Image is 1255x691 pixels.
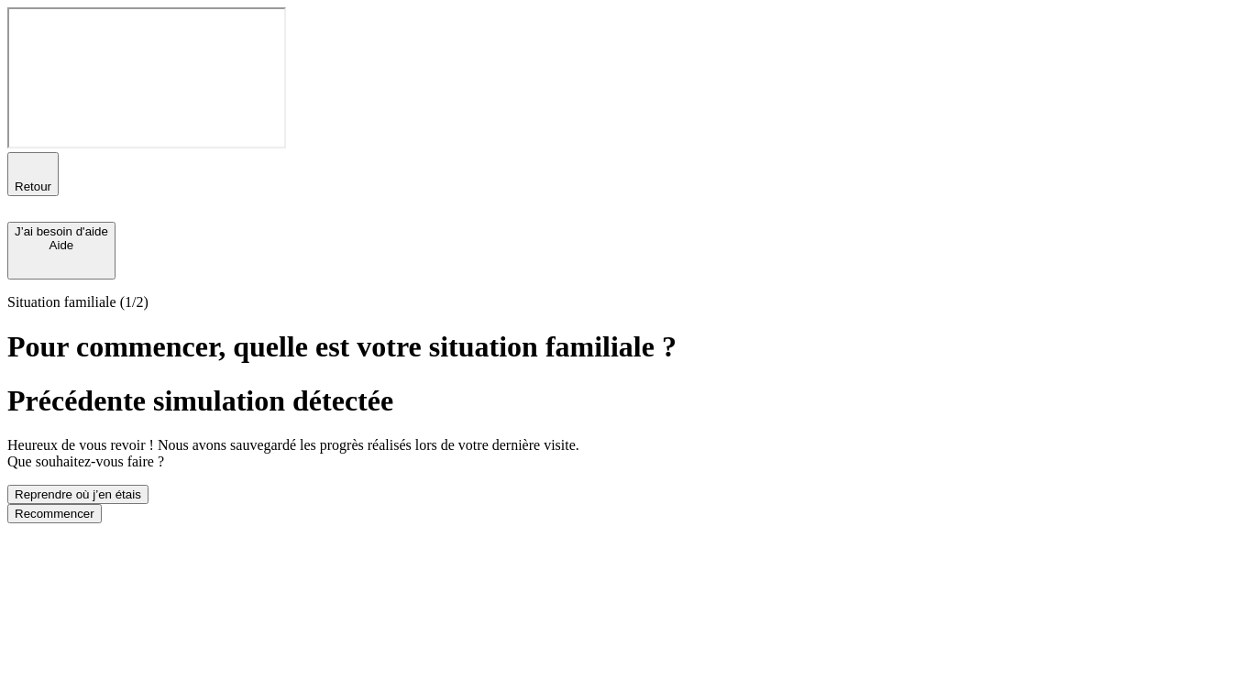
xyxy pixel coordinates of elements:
[15,488,141,501] div: Reprendre où j’en étais
[7,384,1248,418] h1: Précédente simulation détectée
[7,437,579,453] span: Heureux de vous revoir ! Nous avons sauvegardé les progrès réalisés lors de votre dernière visite.
[7,454,164,469] span: Que souhaitez-vous faire ?
[15,507,94,521] div: Recommencer
[7,485,149,504] button: Reprendre où j’en étais
[7,504,102,523] button: Recommencer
